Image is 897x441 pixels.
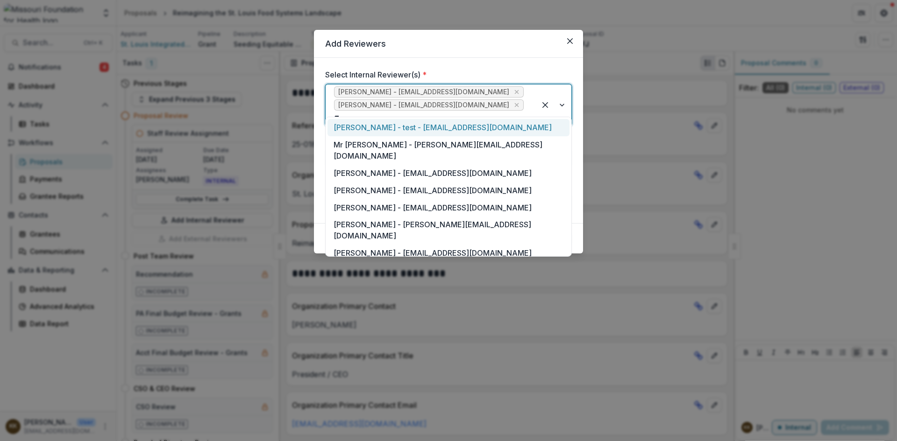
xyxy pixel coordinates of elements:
[538,98,553,112] div: Clear selected options
[327,136,570,165] div: Mr [PERSON_NAME] - [PERSON_NAME][EMAIL_ADDRESS][DOMAIN_NAME]
[327,245,570,262] div: [PERSON_NAME] - [EMAIL_ADDRESS][DOMAIN_NAME]
[314,30,583,58] header: Add Reviewers
[327,119,570,136] div: [PERSON_NAME] - test - [EMAIL_ADDRESS][DOMAIN_NAME]
[327,165,570,182] div: [PERSON_NAME] - [EMAIL_ADDRESS][DOMAIN_NAME]
[512,100,521,110] div: Remove Katie Kaufmann - kkaufmann@mffh.org
[512,87,521,97] div: Remove Kate Mallula - kmallula@mffh.org
[562,34,577,49] button: Close
[327,216,570,245] div: [PERSON_NAME] - [PERSON_NAME][EMAIL_ADDRESS][DOMAIN_NAME]
[338,101,509,109] span: [PERSON_NAME] - [EMAIL_ADDRESS][DOMAIN_NAME]
[327,199,570,216] div: [PERSON_NAME] - [EMAIL_ADDRESS][DOMAIN_NAME]
[325,69,566,80] label: Select Internal Reviewer(s)
[338,88,509,96] span: [PERSON_NAME] - [EMAIL_ADDRESS][DOMAIN_NAME]
[327,182,570,199] div: [PERSON_NAME] - [EMAIL_ADDRESS][DOMAIN_NAME]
